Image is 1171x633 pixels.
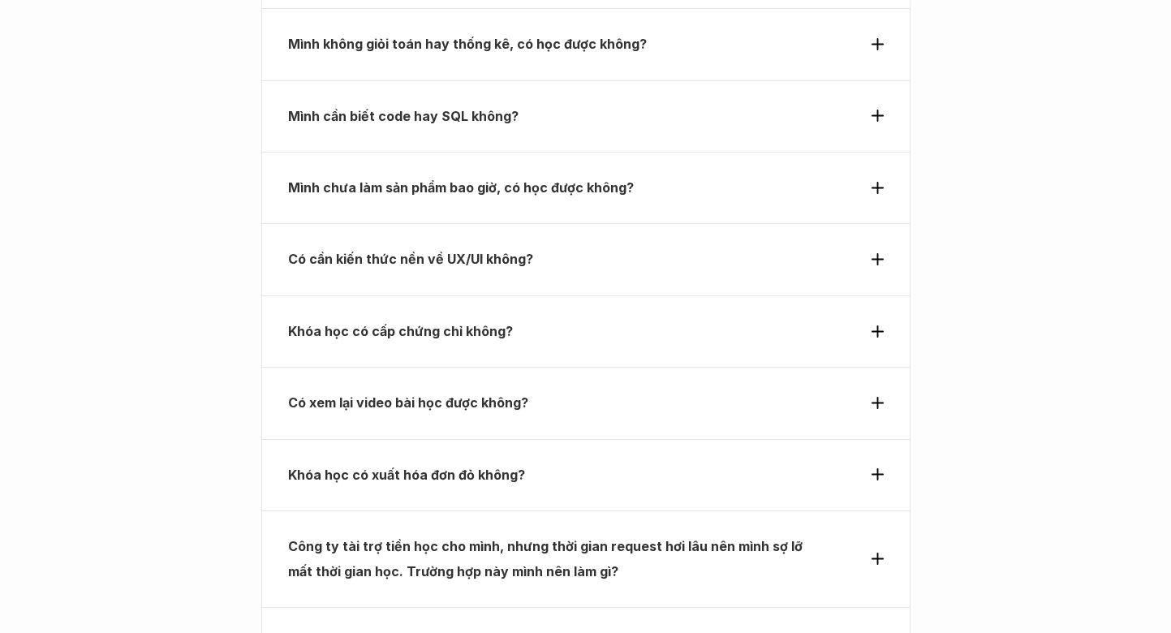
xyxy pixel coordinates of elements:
strong: Mình chưa làm sản phẩm bao giờ, có học được không? [288,179,634,196]
strong: Khóa học có cấp chứng chỉ không? [288,323,513,339]
strong: Có cần kiến thức nền về UX/UI không? [288,251,533,267]
strong: Có xem lại video bài học được không? [288,394,528,411]
strong: Mình cần biết code hay SQL không? [288,108,519,124]
strong: Mình không giỏi toán hay thống kê, có học được không? [288,36,647,52]
strong: Công ty tài trợ tiền học cho mình, nhưng thời gian request hơi lâu nên mình sợ lỡ mất thời gian h... [288,538,806,579]
strong: Khóa học có xuất hóa đơn đỏ không? [288,467,525,483]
